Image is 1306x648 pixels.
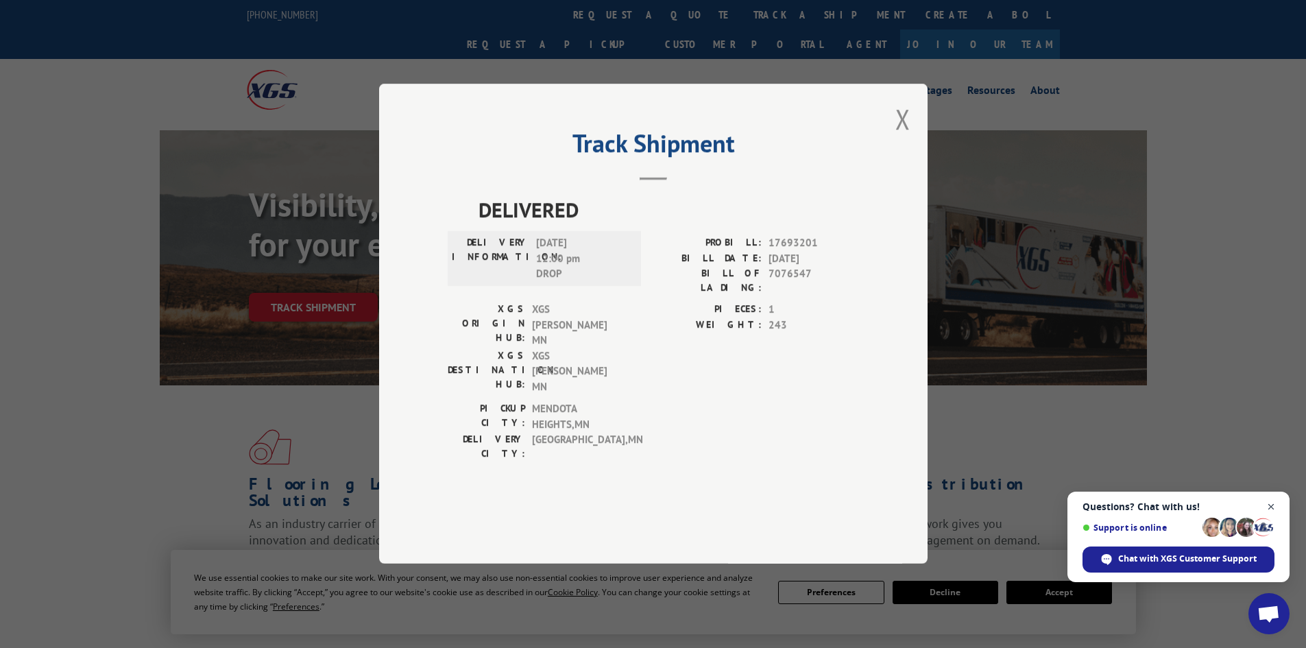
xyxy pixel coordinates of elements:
label: WEIGHT: [653,317,762,333]
span: 7076547 [769,267,859,296]
label: PICKUP CITY: [448,402,525,433]
label: DELIVERY INFORMATION: [452,236,529,283]
span: DELIVERED [479,195,859,226]
label: XGS DESTINATION HUB: [448,348,525,395]
span: MENDOTA HEIGHTS , MN [532,402,625,433]
label: PIECES: [653,302,762,318]
button: Close modal [895,101,910,137]
label: BILL DATE: [653,251,762,267]
span: [DATE] 12:00 pm DROP [536,236,629,283]
div: Chat with XGS Customer Support [1083,547,1274,573]
label: XGS ORIGIN HUB: [448,302,525,349]
h2: Track Shipment [448,134,859,160]
span: Support is online [1083,523,1198,533]
span: Questions? Chat with us! [1083,501,1274,512]
span: 17693201 [769,236,859,252]
span: Close chat [1263,499,1280,516]
span: XGS [PERSON_NAME] MN [532,348,625,395]
label: BILL OF LADING: [653,267,762,296]
span: [GEOGRAPHIC_DATA] , MN [532,433,625,461]
div: Open chat [1248,593,1290,634]
span: XGS [PERSON_NAME] MN [532,302,625,349]
span: Chat with XGS Customer Support [1118,553,1257,565]
span: [DATE] [769,251,859,267]
label: DELIVERY CITY: [448,433,525,461]
label: PROBILL: [653,236,762,252]
span: 243 [769,317,859,333]
span: 1 [769,302,859,318]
